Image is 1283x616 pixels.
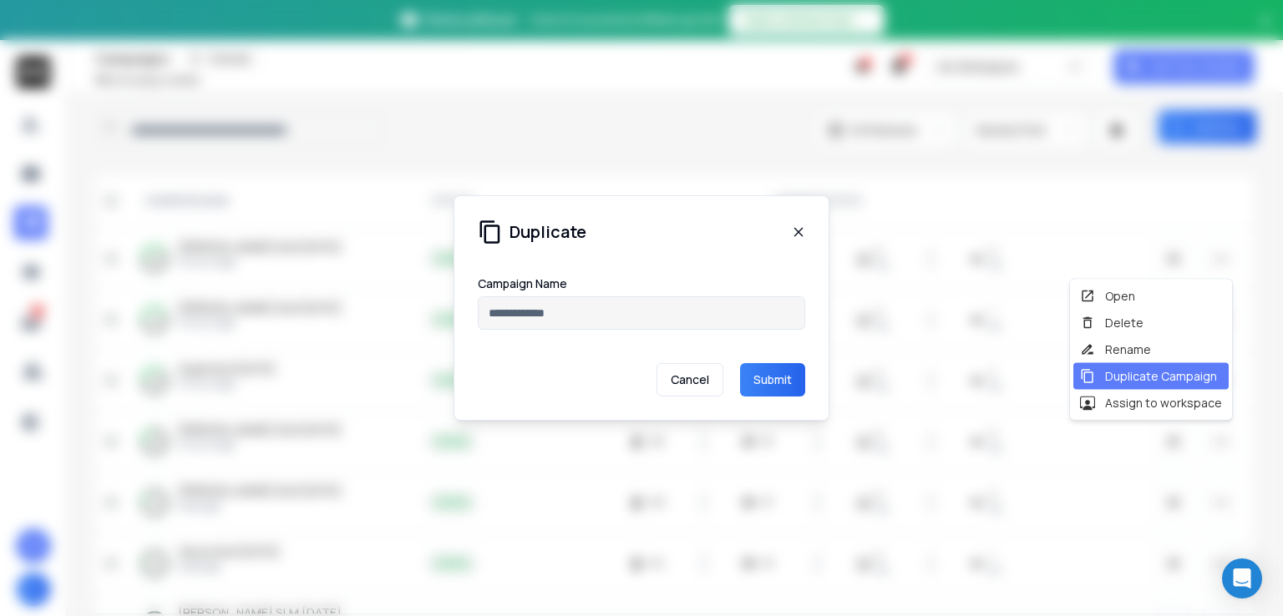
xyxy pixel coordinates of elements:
[1222,558,1262,598] div: Open Intercom Messenger
[1080,315,1144,331] div: Delete
[1080,288,1135,305] div: Open
[1080,341,1151,358] div: Rename
[1080,368,1217,385] div: Duplicate Campaign
[510,220,586,244] h1: Duplicate
[740,363,805,396] button: Submit
[478,278,567,290] label: Campaign Name
[657,363,723,396] p: Cancel
[1080,395,1222,412] div: Assign to workspace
